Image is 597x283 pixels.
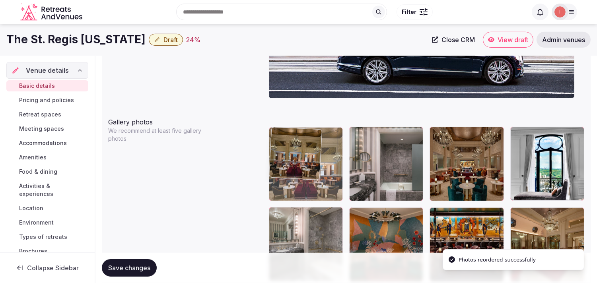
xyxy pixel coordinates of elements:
[108,127,210,143] p: We recommend at least five gallery photos
[269,127,322,180] img: nf3eyM3hk66JGAiH4SKyQ_drawing-room-38373.xr-nycxr-drawing-room-38373:Classic-Hor?h=2667&w=4000
[19,82,55,90] span: Basic details
[510,127,584,201] div: D6krrrlSE2CnBAarOQHyg_nycxr-dior-suite-9952.nycxr-dior-suite-9952:Classic-Ver?h=4000&w=2667
[427,32,480,48] a: Close CRM
[349,127,423,201] div: JMSs8W2YqEqb6xKXoTACw_guestroom-bathroom-7779.nycxr-guestroom-bathroom-7779:Classic-Hor?h=2667&w=...
[537,32,591,48] a: Admin venues
[397,4,433,19] button: Filter
[19,110,61,118] span: Retreat spaces
[498,36,528,44] span: View draft
[6,259,88,277] button: Collapse Sidebar
[19,219,54,227] span: Environment
[6,138,88,149] a: Accommodations
[6,203,88,214] a: Location
[441,36,475,44] span: Close CRM
[6,32,146,47] h1: The St. Regis [US_STATE]
[430,127,504,201] div: 5G94TbMtOUCnuUS8TClI7g_restaurant-1--26206.xr-nycxr-restaurant-1--26206:Classic-Hor?h=2667&w=4000
[149,34,183,46] button: Draft
[27,264,79,272] span: Collapse Sidebar
[459,256,536,264] div: Photos reordered successfully
[269,127,343,201] div: nf3eyM3hk66JGAiH4SKyQ_drawing-room-38373.xr-nycxr-drawing-room-38373:Classic-Hor?h=2667&w=4000
[19,168,57,176] span: Food & dining
[6,246,88,257] a: Brochures
[6,180,88,200] a: Activities & experiences
[269,207,343,281] div: 75THMGHDKUCpYTD3Z1xXbg_accessible-bathroom-7780.nycxr-accessible-bathroom-7780:Classic-Hor?h=2667...
[349,207,423,281] div: YeaFvyHxv0iVbHiAPap33A_la-maisonette-19293.xr-nycxr-la-maisonette-19293:Classic-Hor?h=2667&w=4000
[19,96,74,104] span: Pricing and policies
[186,35,200,45] div: 24 %
[430,207,504,281] div: 6G66tJ2Qj0Gn0Smf0HL0Q_king-cole-bar-23288.xr-nycxr-king-cole-bar-23288:Classic-Hor?h=2667&w=4000
[554,6,566,17] img: Irene Gonzales
[20,3,84,21] a: Visit the homepage
[6,80,88,91] a: Basic details
[542,36,585,44] span: Admin venues
[20,3,84,21] svg: Retreats and Venues company logo
[19,182,85,198] span: Activities & experiences
[19,247,47,255] span: Brochures
[163,36,178,44] span: Draft
[108,264,150,272] span: Save changes
[483,32,533,48] a: View draft
[26,66,69,75] span: Venue details
[6,231,88,242] a: Types of retreats
[186,35,200,45] button: 24%
[6,217,88,228] a: Environment
[402,8,416,16] span: Filter
[102,259,157,277] button: Save changes
[19,233,67,241] span: Types of retreats
[19,204,43,212] span: Location
[6,123,88,134] a: Meeting spaces
[6,95,88,106] a: Pricing and policies
[510,207,584,281] div: DL97V77aUeZ3ivLTOEXw_hotel-lobby-29316.xr-nycxr-hotel-lobby-29316:Classic-Hor?h=2667&w=4000
[19,139,67,147] span: Accommodations
[6,109,88,120] a: Retreat spaces
[19,125,64,133] span: Meeting spaces
[108,114,263,127] div: Gallery photos
[6,152,88,163] a: Amenities
[19,153,47,161] span: Amenities
[6,166,88,177] a: Food & dining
